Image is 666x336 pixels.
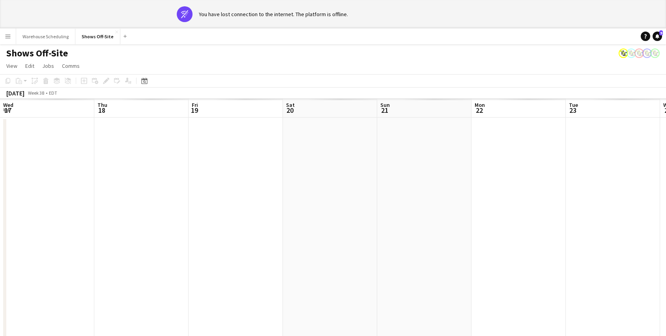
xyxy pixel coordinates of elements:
[6,62,17,69] span: View
[653,32,662,41] a: 9
[42,62,54,69] span: Jobs
[380,101,390,108] span: Sun
[22,61,37,71] a: Edit
[97,101,107,108] span: Thu
[49,90,57,96] div: EDT
[2,106,13,115] span: 17
[473,106,485,115] span: 22
[39,61,57,71] a: Jobs
[62,62,80,69] span: Comms
[619,49,628,58] app-user-avatar: Labor Coordinator
[25,62,34,69] span: Edit
[285,106,295,115] span: 20
[286,101,295,108] span: Sat
[3,61,21,71] a: View
[96,106,107,115] span: 18
[650,49,660,58] app-user-avatar: Labor Coordinator
[6,47,68,59] h1: Shows Off-Site
[192,101,198,108] span: Fri
[6,89,24,97] div: [DATE]
[59,61,83,71] a: Comms
[634,49,644,58] app-user-avatar: Labor Coordinator
[627,49,636,58] app-user-avatar: Labor Coordinator
[642,49,652,58] app-user-avatar: Labor Coordinator
[568,106,578,115] span: 23
[199,11,348,18] div: You have lost connection to the internet. The platform is offline.
[659,30,663,35] span: 9
[569,101,578,108] span: Tue
[379,106,390,115] span: 21
[3,101,13,108] span: Wed
[475,101,485,108] span: Mon
[191,106,198,115] span: 19
[75,29,120,44] button: Shows Off-Site
[26,90,46,96] span: Week 38
[16,29,75,44] button: Warehouse Scheduling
